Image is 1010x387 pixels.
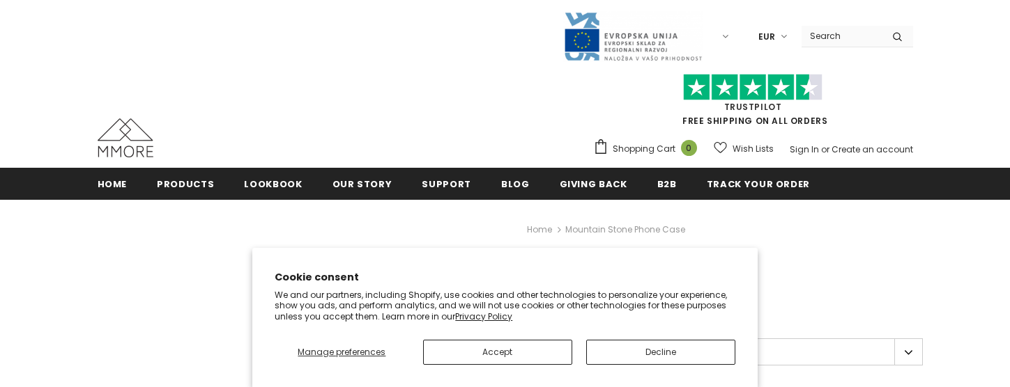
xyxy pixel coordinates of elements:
a: Wish Lists [714,136,774,161]
span: EUR [758,30,775,44]
a: Home [527,221,552,238]
a: Products [157,168,214,199]
span: Track your order [707,177,810,191]
img: Trust Pilot Stars [683,74,822,101]
span: FREE SHIPPING ON ALL ORDERS [593,80,913,127]
img: MMORE Cases [98,118,153,157]
img: Javni Razpis [563,11,703,62]
a: Javni Razpis [563,30,703,42]
span: support [422,177,471,191]
a: Trustpilot [724,101,782,113]
span: Lookbook [244,177,302,191]
input: Search Site [802,26,882,46]
a: Privacy Policy [455,310,512,322]
span: Giving back [560,177,627,191]
a: Lookbook [244,168,302,199]
p: We and our partners, including Shopify, use cookies and other technologies to personalize your ex... [275,290,735,322]
a: Home [98,168,128,199]
a: Blog [501,168,530,199]
span: Mountain Stone Phone Case [565,221,685,238]
span: Wish Lists [733,142,774,156]
button: Accept [423,340,572,365]
h2: Cookie consent [275,270,735,285]
button: Decline [586,340,735,365]
a: Create an account [832,143,913,155]
a: Shopping Cart 0 [593,139,704,159]
span: 0 [681,140,697,156]
span: or [821,143,829,155]
a: Sign In [790,143,819,155]
a: support [422,168,471,199]
span: Our Story [332,177,392,191]
span: Shopping Cart [613,142,675,156]
button: Manage preferences [275,340,408,365]
a: Track your order [707,168,810,199]
a: Our Story [332,168,392,199]
a: B2B [657,168,677,199]
a: Giving back [560,168,627,199]
span: B2B [657,177,677,191]
span: Manage preferences [298,346,385,358]
span: Home [98,177,128,191]
span: Blog [501,177,530,191]
span: Products [157,177,214,191]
